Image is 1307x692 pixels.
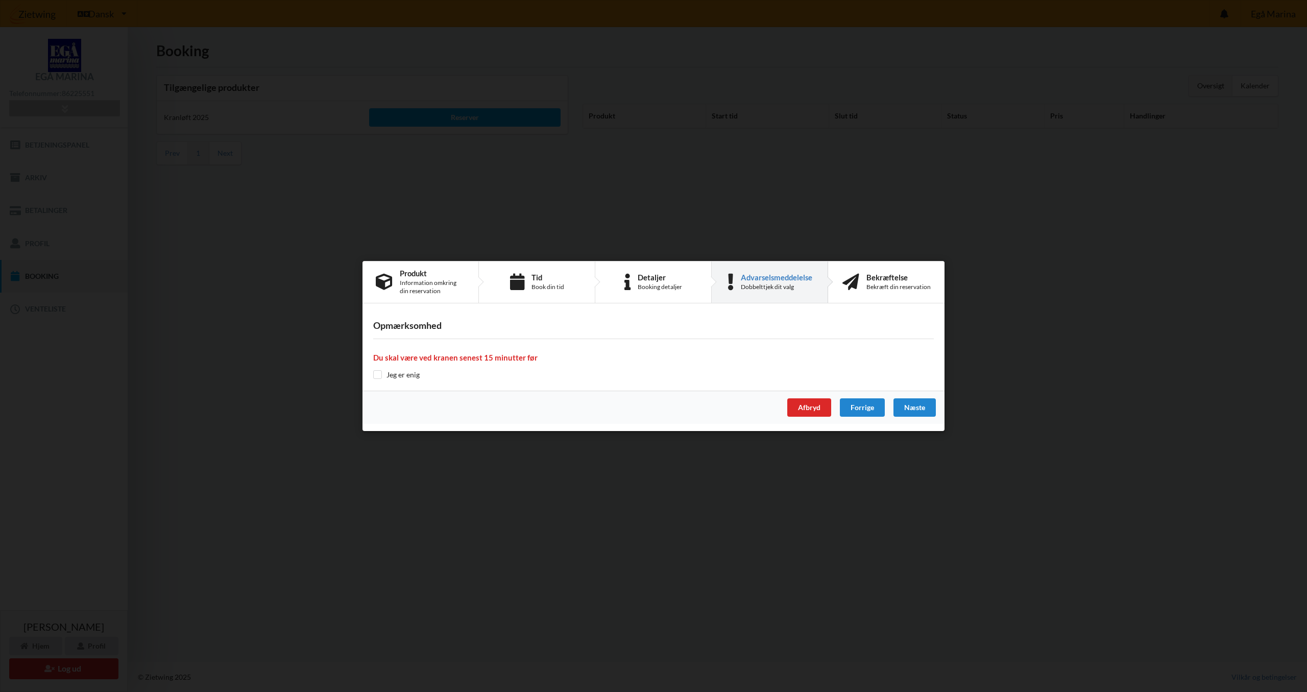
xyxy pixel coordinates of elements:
[531,273,564,281] div: Tid
[373,370,420,379] label: Jeg er enig
[866,283,931,291] div: Bekræft din reservation
[531,283,564,291] div: Book din tid
[400,279,465,295] div: Information omkring din reservation
[893,398,936,417] div: Næste
[741,283,812,291] div: Dobbelttjek dit valg
[400,269,465,277] div: Produkt
[638,283,682,291] div: Booking detaljer
[866,273,931,281] div: Bekræftelse
[787,398,831,417] div: Afbryd
[373,353,934,363] h4: Du skal være ved kranen senest 15 minutter før
[840,398,885,417] div: Forrige
[373,320,934,331] h3: Opmærksomhed
[741,273,812,281] div: Advarselsmeddelelse
[638,273,682,281] div: Detaljer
